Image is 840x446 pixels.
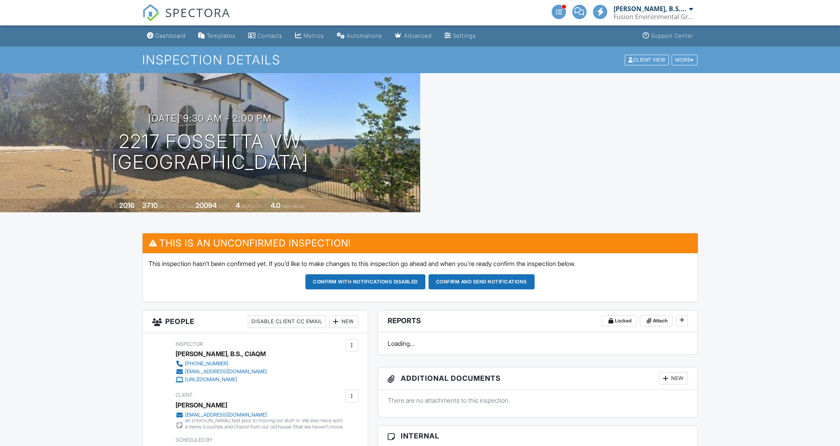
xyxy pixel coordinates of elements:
[176,360,267,368] a: [PHONE_NUMBER]
[185,368,267,375] div: [EMAIL_ADDRESS][DOMAIN_NAME]
[165,4,230,21] span: SPECTORA
[672,54,697,65] div: More
[142,11,230,27] a: SPECTORA
[441,29,479,43] a: Settings
[624,56,671,62] a: Client View
[143,310,368,333] h3: People
[176,411,344,419] a: [EMAIL_ADDRESS][DOMAIN_NAME]
[119,201,135,209] div: 2016
[142,4,160,21] img: The Best Home Inspection Software - Spectora
[257,32,282,39] div: Contacts
[329,315,358,328] div: New
[142,53,698,67] h1: Inspection Details
[185,376,237,383] div: [URL][DOMAIN_NAME]
[149,259,692,268] p: This inspection hasn't been confirmed yet. If you'd like to make changes to this inspection go ah...
[659,372,688,385] div: New
[148,113,272,124] h3: [DATE] 9:30 am - 2:00 pm
[334,29,385,43] a: Automations (Advanced)
[236,201,240,209] div: 4
[241,203,263,209] span: bedrooms
[625,54,669,65] div: Client View
[176,348,266,360] div: [PERSON_NAME], B.S., CIAQM
[282,203,304,209] span: bathrooms
[639,29,697,43] a: Support Center
[144,29,189,43] a: Dashboard
[392,29,435,43] a: Advanced
[176,376,267,384] a: [URL][DOMAIN_NAME]
[176,437,212,443] span: Scheduled By
[109,203,118,209] span: Built
[270,201,280,209] div: 4.0
[195,201,217,209] div: 20094
[176,341,203,347] span: Inspector
[218,203,228,209] span: sq.ft.
[347,32,382,39] div: Automations
[303,32,324,39] div: Metrics
[305,274,425,289] button: Confirm with notifications disabled
[651,32,693,39] div: Support Center
[159,203,170,209] span: sq. ft.
[404,32,432,39] div: Advanced
[207,32,236,39] div: Templates
[292,29,327,43] a: Metrics
[388,396,688,405] p: There are no attachments to this inspection.
[614,13,693,21] div: Fusion Environmental Group LLC
[142,201,158,209] div: 3710
[248,315,326,328] div: Disable Client CC Email
[245,29,286,43] a: Contacts
[185,412,267,418] div: [EMAIL_ADDRESS][DOMAIN_NAME]
[176,368,267,376] a: [EMAIL_ADDRESS][DOMAIN_NAME]
[143,233,698,253] h3: This is an Unconfirmed Inspection!
[155,32,185,39] div: Dashboard
[429,274,535,289] button: Confirm and send notifications
[176,399,227,411] div: [PERSON_NAME]
[614,5,687,13] div: [PERSON_NAME], B.S., CIAQM
[453,32,476,39] div: Settings
[178,203,194,209] span: Lot Size
[176,392,193,398] span: Client
[112,131,309,173] h1: 2217 Fossetta Vw [GEOGRAPHIC_DATA]
[185,361,228,367] div: [PHONE_NUMBER]
[378,367,698,390] h3: Additional Documents
[195,29,239,43] a: Templates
